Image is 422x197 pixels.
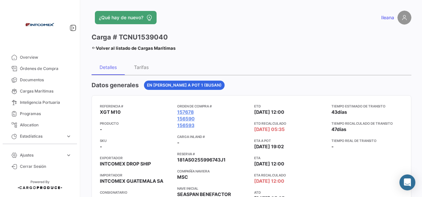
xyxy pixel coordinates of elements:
[254,155,326,161] app-card-info-title: ETA
[20,122,72,128] span: Allocation
[100,161,151,167] span: INTCOMEX DROP SHIP
[177,174,188,180] span: MSC
[20,99,72,105] span: Inteligencia Portuaria
[100,126,102,133] span: -
[5,52,74,63] a: Overview
[254,190,326,195] app-card-info-title: ATD
[100,190,172,195] app-card-info-title: Consignatario
[20,66,72,72] span: Órdenes de Compra
[20,54,72,60] span: Overview
[5,97,74,108] a: Inteligencia Portuaria
[20,133,63,139] span: Estadísticas
[100,103,172,109] app-card-info-title: Referencia #
[177,157,226,163] span: 181AS0255996743J1
[331,121,403,126] app-card-info-title: Tiempo recalculado de transito
[20,88,72,94] span: Cargas Marítimas
[254,126,285,133] span: [DATE] 05:35
[331,138,403,143] app-card-info-title: Tiempo real de transito
[177,109,194,115] a: 157678
[177,115,195,122] a: 156590
[23,8,56,41] img: intcomex.png
[254,143,284,150] span: [DATE] 19:02
[134,64,149,70] div: Tarifas
[92,43,176,53] a: Volver al listado de Cargas Marítimas
[399,174,415,190] div: Abrir Intercom Messenger
[254,138,326,143] app-card-info-title: ETA a POT
[177,186,249,191] app-card-info-title: Nave inicial
[177,134,249,139] app-card-info-title: Carga inland #
[100,155,172,161] app-card-info-title: Exportador
[177,122,194,129] a: 156593
[254,178,284,184] span: [DATE] 12:00
[331,103,403,109] app-card-info-title: Tiempo estimado de transito
[20,164,72,169] span: Cerrar Sesión
[100,109,121,115] span: XGT M10
[337,109,347,115] span: días
[254,109,284,115] span: [DATE] 12:00
[66,152,72,158] span: expand_more
[92,81,139,90] h4: Datos generales
[254,121,326,126] app-card-info-title: ETD Recalculado
[5,86,74,97] a: Cargas Marítimas
[5,119,74,131] a: Allocation
[95,11,157,24] button: ¿Qué hay de nuevo?
[20,111,72,117] span: Programas
[5,74,74,86] a: Documentos
[20,152,63,158] span: Ajustes
[5,108,74,119] a: Programas
[331,109,337,115] span: 43
[254,103,326,109] app-card-info-title: ETD
[331,126,337,132] span: 47
[254,172,326,178] app-card-info-title: ETA Recalculado
[92,33,168,42] h3: Carga # TCNU1539040
[177,151,249,157] app-card-info-title: Reserva #
[100,172,172,178] app-card-info-title: Importador
[397,11,411,25] img: placeholder-user.png
[381,14,394,21] span: Ileana
[254,161,284,167] span: [DATE] 12:00
[177,139,179,146] span: -
[99,14,143,21] span: ¿Qué hay de nuevo?
[147,82,222,88] span: En [PERSON_NAME] a POT 1 (Busan)
[100,64,117,70] div: Detalles
[100,143,102,150] span: -
[66,133,72,139] span: expand_more
[337,126,346,132] span: días
[5,63,74,74] a: Órdenes de Compra
[177,103,249,109] app-card-info-title: Orden de Compra #
[100,121,172,126] app-card-info-title: Producto
[100,138,172,143] app-card-info-title: SKU
[20,77,72,83] span: Documentos
[177,168,249,174] app-card-info-title: Compañía naviera
[100,178,163,184] span: INTCOMEX GUATEMALA SA
[331,144,334,149] span: -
